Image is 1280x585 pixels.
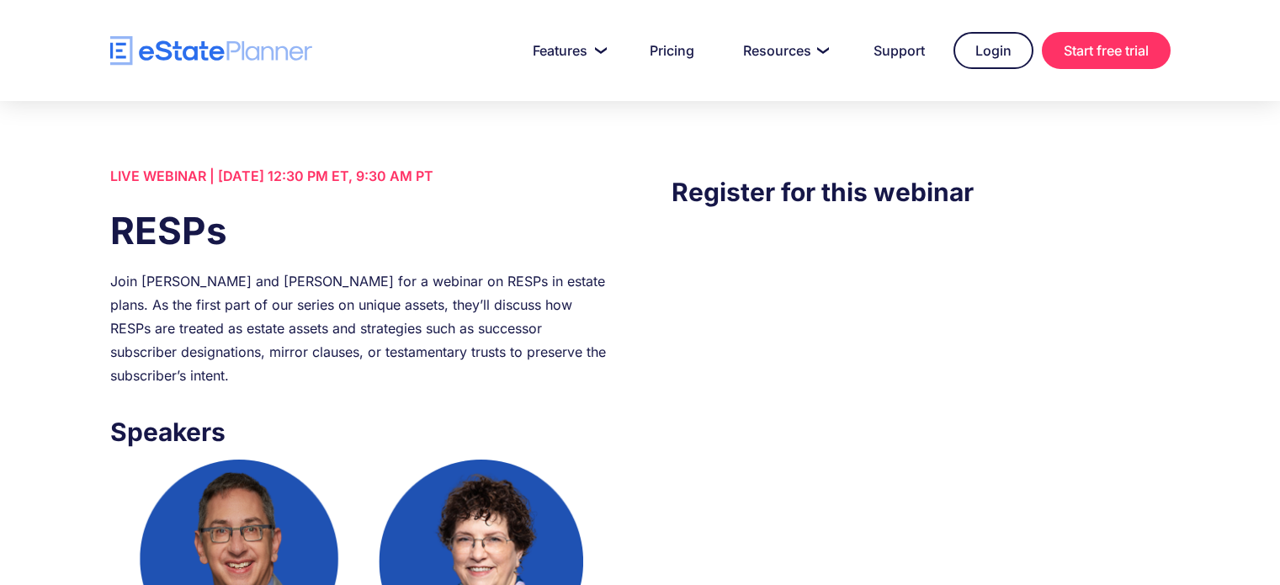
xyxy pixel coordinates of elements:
a: Login [953,32,1033,69]
a: home [110,36,312,66]
div: Join [PERSON_NAME] and [PERSON_NAME] for a webinar on RESPs in estate plans. As the first part of... [110,269,608,387]
a: Start free trial [1042,32,1171,69]
a: Resources [723,34,845,67]
h3: Speakers [110,412,608,451]
a: Pricing [629,34,714,67]
div: LIVE WEBINAR | [DATE] 12:30 PM ET, 9:30 AM PT [110,164,608,188]
a: Features [513,34,621,67]
h3: Register for this webinar [672,173,1170,211]
iframe: Form 0 [672,245,1170,546]
a: Support [853,34,945,67]
h1: RESPs [110,205,608,257]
